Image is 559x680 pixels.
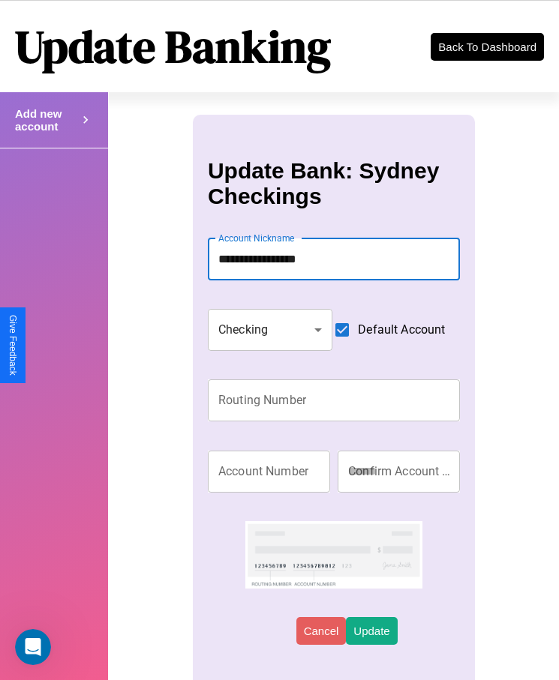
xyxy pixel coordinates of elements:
[296,617,347,645] button: Cancel
[8,315,18,376] div: Give Feedback
[346,617,397,645] button: Update
[15,107,78,133] h4: Add new account
[245,521,422,589] img: check
[358,321,445,339] span: Default Account
[208,158,460,209] h3: Update Bank: Sydney Checkings
[431,33,544,61] button: Back To Dashboard
[208,309,332,351] div: Checking
[218,232,295,244] label: Account Nickname
[15,629,51,665] iframe: Intercom live chat
[15,16,331,77] h1: Update Banking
